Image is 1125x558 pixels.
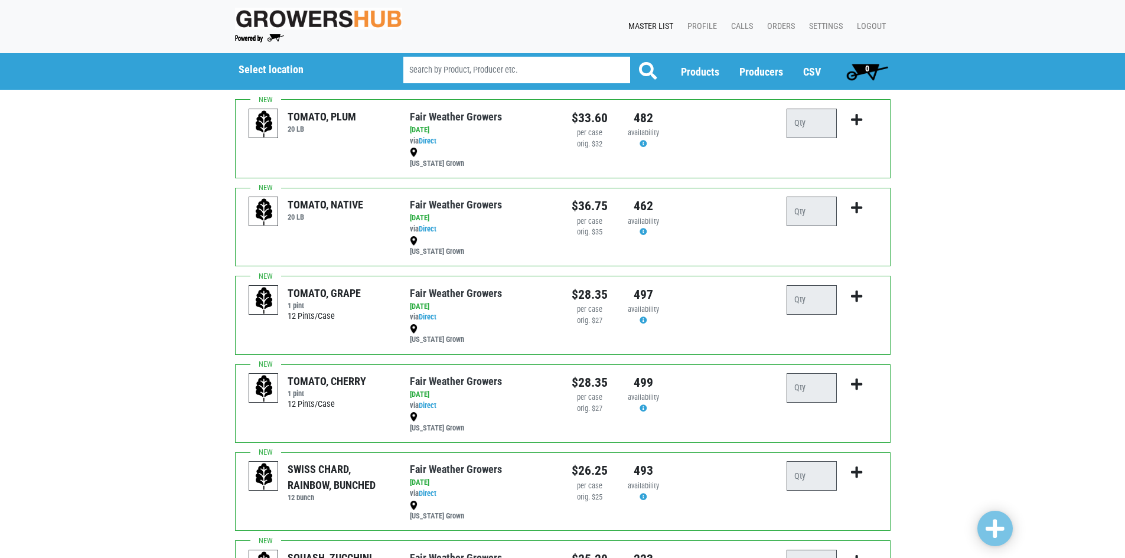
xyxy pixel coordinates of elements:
a: Calls [722,15,758,38]
div: orig. $27 [572,315,608,327]
div: [US_STATE] Grown [410,147,553,169]
div: $36.75 [572,197,608,216]
a: Fair Weather Growers [410,287,502,299]
h6: 12 bunch [288,493,392,502]
img: original-fc7597fdc6adbb9d0e2ae620e786d1a2.jpg [235,8,403,30]
div: [US_STATE] Grown [410,323,553,345]
img: map_marker-0e94453035b3232a4d21701695807de9.png [410,412,418,422]
a: Logout [847,15,891,38]
div: per case [572,481,608,492]
div: orig. $35 [572,227,608,238]
span: 12 Pints/Case [288,399,335,409]
div: 482 [625,109,661,128]
img: map_marker-0e94453035b3232a4d21701695807de9.png [410,501,418,510]
div: [DATE] [410,301,553,312]
h6: 20 LB [288,213,363,221]
a: Producers [739,66,783,78]
div: per case [572,128,608,139]
img: map_marker-0e94453035b3232a4d21701695807de9.png [410,148,418,157]
div: [US_STATE] Grown [410,500,553,522]
div: 462 [625,197,661,216]
div: [DATE] [410,389,553,400]
div: orig. $32 [572,139,608,150]
span: availability [628,305,659,314]
div: via [410,488,553,500]
input: Qty [787,373,837,403]
span: availability [628,481,659,490]
div: per case [572,216,608,227]
a: Direct [419,401,436,410]
a: Fair Weather Growers [410,110,502,123]
a: Fair Weather Growers [410,375,502,387]
span: 12 Pints/Case [288,311,335,321]
div: TOMATO, PLUM [288,109,356,125]
img: placeholder-variety-43d6402dacf2d531de610a020419775a.svg [249,462,279,491]
div: [US_STATE] Grown [410,412,553,434]
div: TOMATO, GRAPE [288,285,361,301]
div: 493 [625,461,661,480]
a: Settings [800,15,847,38]
div: via [410,224,553,235]
a: Master List [619,15,678,38]
div: [DATE] [410,477,553,488]
span: availability [628,393,659,402]
div: via [410,312,553,323]
div: [DATE] [410,213,553,224]
div: TOMATO, NATIVE [288,197,363,213]
img: map_marker-0e94453035b3232a4d21701695807de9.png [410,324,418,334]
h5: Select location [239,63,373,76]
span: availability [628,217,659,226]
a: Direct [419,312,436,321]
input: Search by Product, Producer etc. [403,57,630,83]
img: placeholder-variety-43d6402dacf2d531de610a020419775a.svg [249,374,279,403]
div: $28.35 [572,373,608,392]
div: 497 [625,285,661,304]
img: Powered by Big Wheelbarrow [235,34,284,43]
a: Orders [758,15,800,38]
span: 0 [865,64,869,73]
input: Qty [787,197,837,226]
img: placeholder-variety-43d6402dacf2d531de610a020419775a.svg [249,109,279,139]
a: Fair Weather Growers [410,463,502,475]
img: placeholder-variety-43d6402dacf2d531de610a020419775a.svg [249,286,279,315]
div: SWISS CHARD, RAINBOW, BUNCHED [288,461,392,493]
h6: 1 pint [288,389,366,398]
div: $33.60 [572,109,608,128]
a: Profile [678,15,722,38]
a: Products [681,66,719,78]
div: [DATE] [410,125,553,136]
div: via [410,400,553,412]
input: Qty [787,461,837,491]
div: per case [572,392,608,403]
div: 499 [625,373,661,392]
div: [US_STATE] Grown [410,235,553,257]
a: Direct [419,489,436,498]
div: $28.35 [572,285,608,304]
img: map_marker-0e94453035b3232a4d21701695807de9.png [410,236,418,246]
a: 0 [841,60,894,83]
div: orig. $27 [572,403,608,415]
div: $26.25 [572,461,608,480]
h6: 20 LB [288,125,356,133]
div: via [410,136,553,147]
a: Direct [419,224,436,233]
span: availability [628,128,659,137]
input: Qty [787,285,837,315]
input: Qty [787,109,837,138]
img: placeholder-variety-43d6402dacf2d531de610a020419775a.svg [249,197,279,227]
div: orig. $25 [572,492,608,503]
div: TOMATO, CHERRY [288,373,366,389]
h6: 1 pint [288,301,361,310]
a: Fair Weather Growers [410,198,502,211]
a: Direct [419,136,436,145]
a: CSV [803,66,821,78]
div: per case [572,304,608,315]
